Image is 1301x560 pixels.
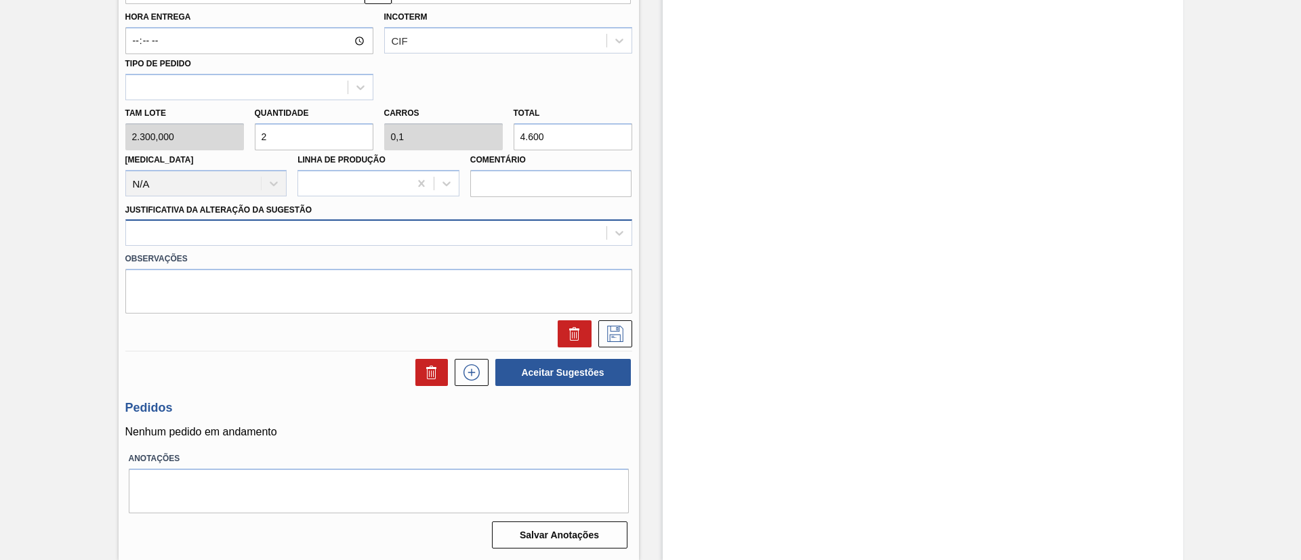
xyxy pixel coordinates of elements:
[448,359,489,386] div: Nova sugestão
[125,155,194,165] label: [MEDICAL_DATA]
[392,35,408,47] div: CIF
[514,108,540,118] label: Total
[297,155,386,165] label: Linha de Produção
[495,359,631,386] button: Aceitar Sugestões
[470,150,632,170] label: Comentário
[592,320,632,347] div: Salvar Sugestão
[125,7,373,27] label: Hora Entrega
[125,249,632,269] label: Observações
[489,358,632,387] div: Aceitar Sugestões
[255,108,309,118] label: Quantidade
[129,449,629,469] label: Anotações
[125,401,632,415] h3: Pedidos
[125,205,312,215] label: Justificativa da Alteração da Sugestão
[384,108,419,118] label: Carros
[409,359,448,386] div: Excluir Sugestões
[492,521,627,548] button: Salvar Anotações
[384,12,428,22] label: Incoterm
[125,59,191,68] label: Tipo de pedido
[125,104,244,123] label: Tam lote
[125,426,632,438] p: Nenhum pedido em andamento
[551,320,592,347] div: Excluir Sugestão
